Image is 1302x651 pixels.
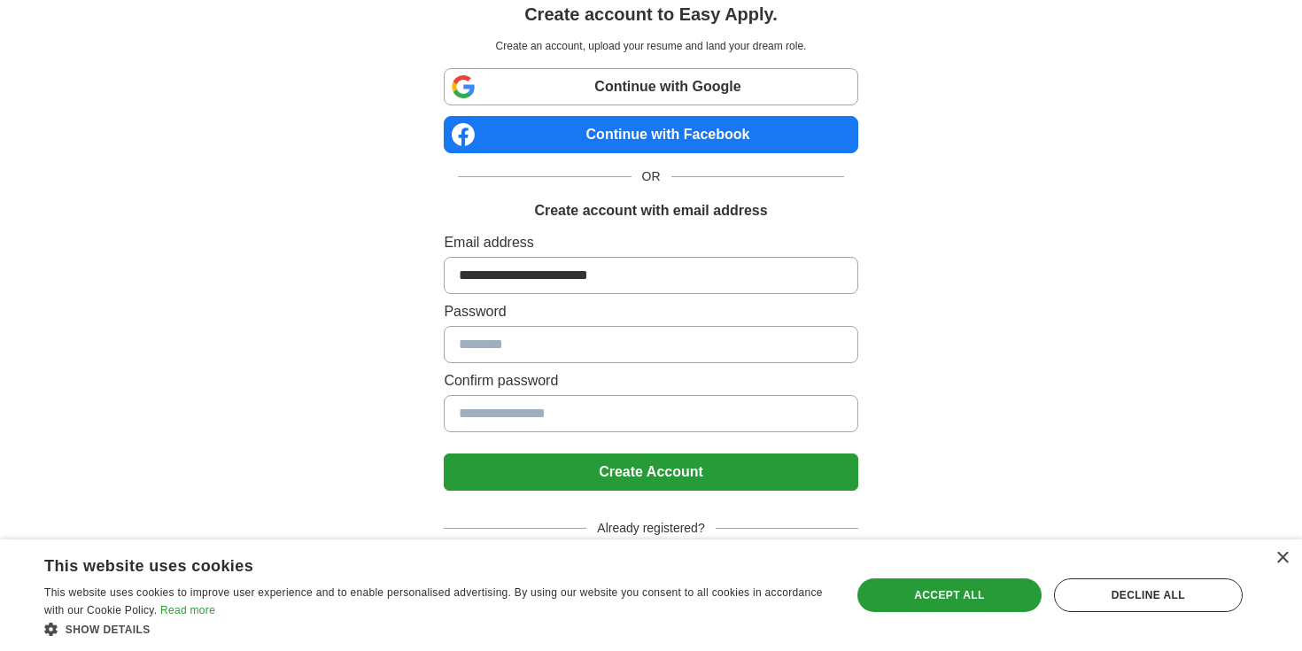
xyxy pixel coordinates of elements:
div: Decline all [1054,578,1243,612]
div: Accept all [857,578,1042,612]
label: Password [444,301,857,322]
a: Continue with Google [444,68,857,105]
span: This website uses cookies to improve user experience and to enable personalised advertising. By u... [44,586,823,616]
button: Create Account [444,453,857,491]
div: Close [1275,552,1289,565]
span: Show details [66,624,151,636]
label: Email address [444,232,857,253]
h1: Create account with email address [534,200,767,221]
a: Read more, opens a new window [160,604,215,616]
p: Create an account, upload your resume and land your dream role. [447,38,854,54]
label: Confirm password [444,370,857,391]
div: This website uses cookies [44,550,783,577]
span: Already registered? [586,519,715,538]
span: OR [632,167,671,186]
h1: Create account to Easy Apply. [524,1,778,27]
div: Show details [44,620,827,638]
a: Continue with Facebook [444,116,857,153]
